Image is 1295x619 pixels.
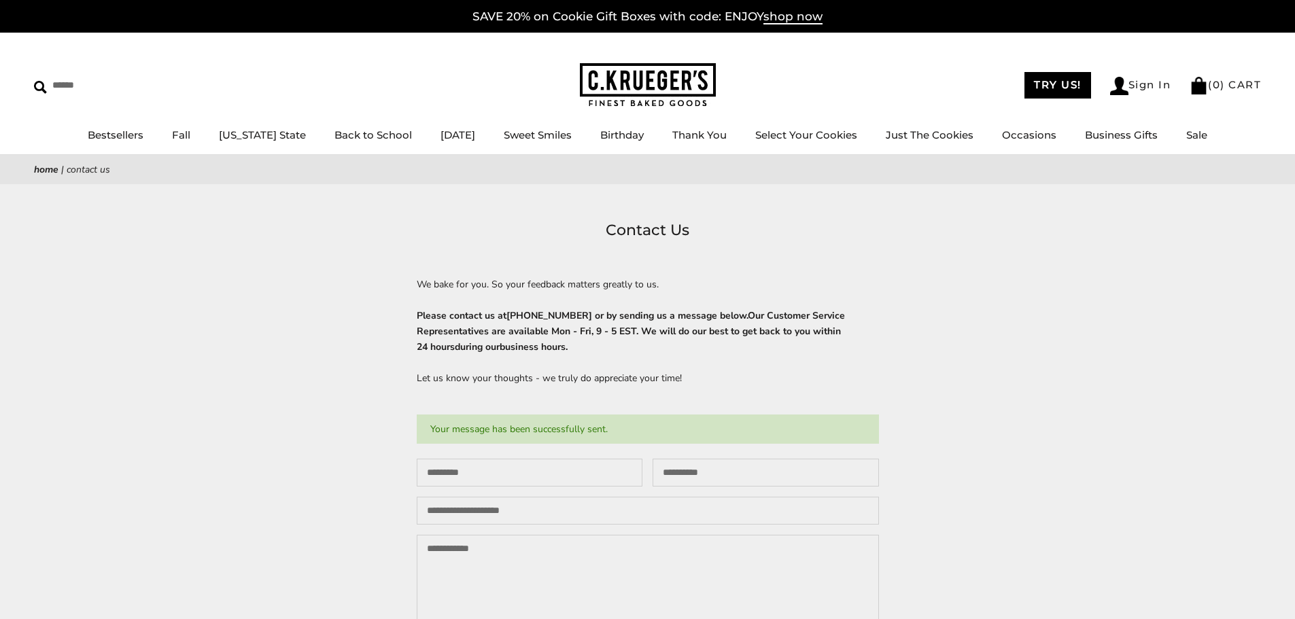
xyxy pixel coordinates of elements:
h1: Contact Us [54,218,1241,243]
a: Business Gifts [1085,128,1158,141]
span: [PHONE_NUMBER] or by sending us a message below. [506,309,748,322]
a: Sale [1186,128,1207,141]
a: Fall [172,128,190,141]
a: [US_STATE] State [219,128,306,141]
span: shop now [763,10,823,24]
input: Your name [417,459,643,487]
span: 0 [1213,78,1221,91]
a: Occasions [1002,128,1056,141]
span: during our [455,340,500,353]
p: We bake for you. So your feedback matters greatly to us. [417,277,879,292]
img: C.KRUEGER'S [580,63,716,107]
input: Your phone (optional) [417,497,879,525]
img: Account [1110,77,1128,95]
a: Sign In [1110,77,1171,95]
a: Select Your Cookies [755,128,857,141]
img: Search [34,81,47,94]
a: (0) CART [1190,78,1261,91]
a: Birthday [600,128,644,141]
a: [DATE] [441,128,475,141]
a: Thank You [672,128,727,141]
span: Contact Us [67,163,110,176]
span: | [61,163,64,176]
strong: Please contact us at [417,309,845,353]
p: Your message has been successfully sent. [417,414,879,444]
a: Just The Cookies [886,128,973,141]
a: Sweet Smiles [504,128,572,141]
a: SAVE 20% on Cookie Gift Boxes with code: ENJOYshop now [472,10,823,24]
img: Bag [1190,77,1208,94]
p: Let us know your thoughts - we truly do appreciate your time! [417,370,879,386]
a: TRY US! [1024,72,1091,99]
input: Your email [653,459,879,487]
span: business hours. [500,340,568,353]
a: Home [34,163,58,176]
a: Back to School [334,128,412,141]
a: Bestsellers [88,128,143,141]
input: Search [34,75,196,96]
nav: breadcrumbs [34,162,1261,177]
span: Our Customer Service Representatives are available Mon - Fri, 9 - 5 EST. We will do our best to g... [417,309,845,353]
